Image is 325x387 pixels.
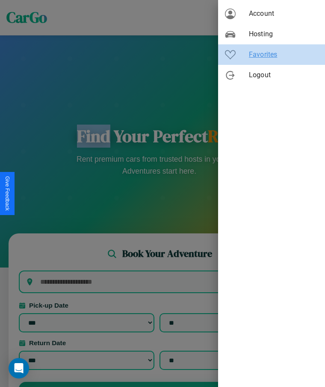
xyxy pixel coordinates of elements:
span: Logout [249,70,318,80]
div: Hosting [218,24,325,44]
span: Hosting [249,29,318,39]
span: Favorites [249,49,318,60]
div: Account [218,3,325,24]
span: Account [249,9,318,19]
div: Favorites [218,44,325,65]
div: Logout [218,65,325,85]
div: Give Feedback [4,176,10,211]
div: Open Intercom Messenger [9,358,29,378]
